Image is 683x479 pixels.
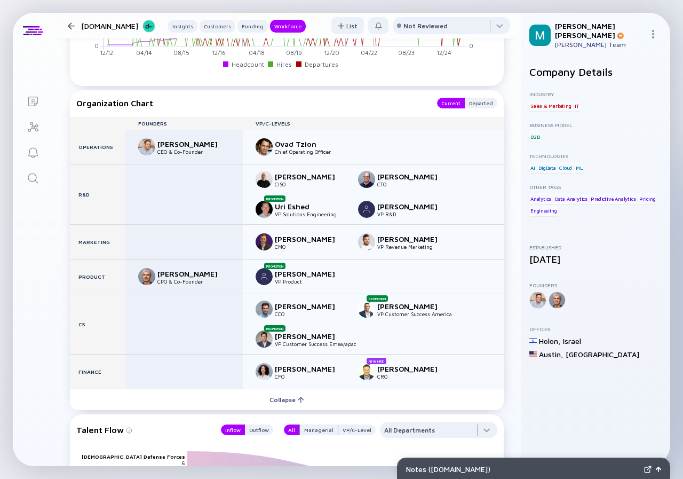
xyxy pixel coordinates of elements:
[275,364,345,373] div: [PERSON_NAME]
[465,98,497,108] div: Departed
[529,184,662,190] div: Other Tags
[590,193,637,204] div: Predictive Analytics
[275,202,345,211] div: Uri Eshed
[358,171,375,188] img: Alon Lubin picture
[243,120,504,127] div: VP/C-Levels
[70,260,125,294] div: Product
[377,211,448,217] div: VP R&D
[331,18,364,34] div: List
[263,391,311,408] div: Collapse
[377,364,448,373] div: [PERSON_NAME]
[644,466,652,473] img: Expand Notes
[237,21,268,32] div: Funding
[70,389,504,410] button: Collapse
[256,331,273,348] img: Yoav Kremin picture
[275,311,345,317] div: CCO
[264,325,285,332] div: Promotion
[437,98,465,108] button: Current
[256,171,273,188] img: David Cohen picture
[529,326,662,332] div: Offices
[76,422,210,438] div: Talent Flow
[529,66,662,78] h2: Company Details
[529,25,551,46] img: Mordechai Profile Picture
[331,17,364,34] button: List
[270,21,306,32] div: Workforce
[256,201,273,218] img: Uri Eshed picture
[13,139,53,164] a: Reminders
[249,50,265,57] tspan: 04/18
[361,50,377,57] tspan: 04/22
[212,50,226,57] tspan: 12/16
[275,332,345,341] div: [PERSON_NAME]
[539,336,561,345] div: Holon ,
[558,162,573,173] div: Cloud
[284,425,299,435] button: All
[275,373,345,380] div: CFO
[70,355,125,389] div: Finance
[200,20,235,33] button: Customers
[200,21,235,32] div: Customers
[656,467,661,472] img: Open Notes
[529,337,537,344] img: Israel Flag
[168,21,197,32] div: Insights
[70,294,125,354] div: CS
[377,302,448,311] div: [PERSON_NAME]
[529,131,541,142] div: B2B
[221,425,245,435] div: Inflow
[275,302,345,311] div: [PERSON_NAME]
[377,172,448,181] div: [PERSON_NAME]
[256,233,273,250] img: Gideon Thomas picture
[275,278,345,285] div: VP Product
[358,363,375,380] img: Gilad Zubery picture
[539,350,563,359] div: Austin ,
[270,20,306,33] button: Workforce
[358,201,375,218] img: Roy Werber picture
[275,172,345,181] div: [PERSON_NAME]
[529,153,662,159] div: Technologies
[275,211,345,217] div: VP Solutions Engineering
[245,425,273,435] div: Outflow
[377,244,448,250] div: VP Revenue Marketing
[157,278,228,285] div: CPO & Co-Founder
[173,50,189,57] tspan: 08/15
[555,41,645,49] div: [PERSON_NAME] Team
[469,42,473,49] tspan: 0
[537,162,557,173] div: BigData
[237,20,268,33] button: Funding
[275,181,345,187] div: CISO
[82,454,185,460] text: [DEMOGRAPHIC_DATA] Defense Forces
[256,363,273,380] img: Oshrit Dinur picture
[377,181,448,187] div: CTO
[529,254,662,265] div: [DATE]
[358,301,375,318] img: Eran Gross picture
[554,193,589,204] div: Data Analytics
[125,120,243,127] div: Founders
[563,336,581,345] div: Israel
[638,193,657,204] div: Pricing
[377,234,448,244] div: [PERSON_NAME]
[13,164,53,190] a: Search
[566,350,639,359] div: [GEOGRAPHIC_DATA]
[157,269,228,278] div: [PERSON_NAME]
[555,21,645,40] div: [PERSON_NAME] [PERSON_NAME]
[256,301,273,318] img: Ran Goldstein picture
[264,195,285,202] div: Promotion
[157,139,228,148] div: [PERSON_NAME]
[358,233,375,250] img: Roee Ganot picture
[529,244,662,250] div: Established
[94,42,99,49] tspan: 0
[181,460,185,467] text: 6
[437,50,451,57] tspan: 12/24
[138,138,155,155] img: Eyal Elbahary picture
[275,269,345,278] div: [PERSON_NAME]
[76,98,426,108] div: Organization Chart
[275,148,345,155] div: Chief Operating Officer
[324,50,339,57] tspan: 12/20
[649,30,657,38] img: Menu
[367,358,386,364] div: New Hire
[168,20,197,33] button: Insights
[275,139,345,148] div: Ovad Tzion
[529,162,536,173] div: AI
[367,295,388,302] div: Promotion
